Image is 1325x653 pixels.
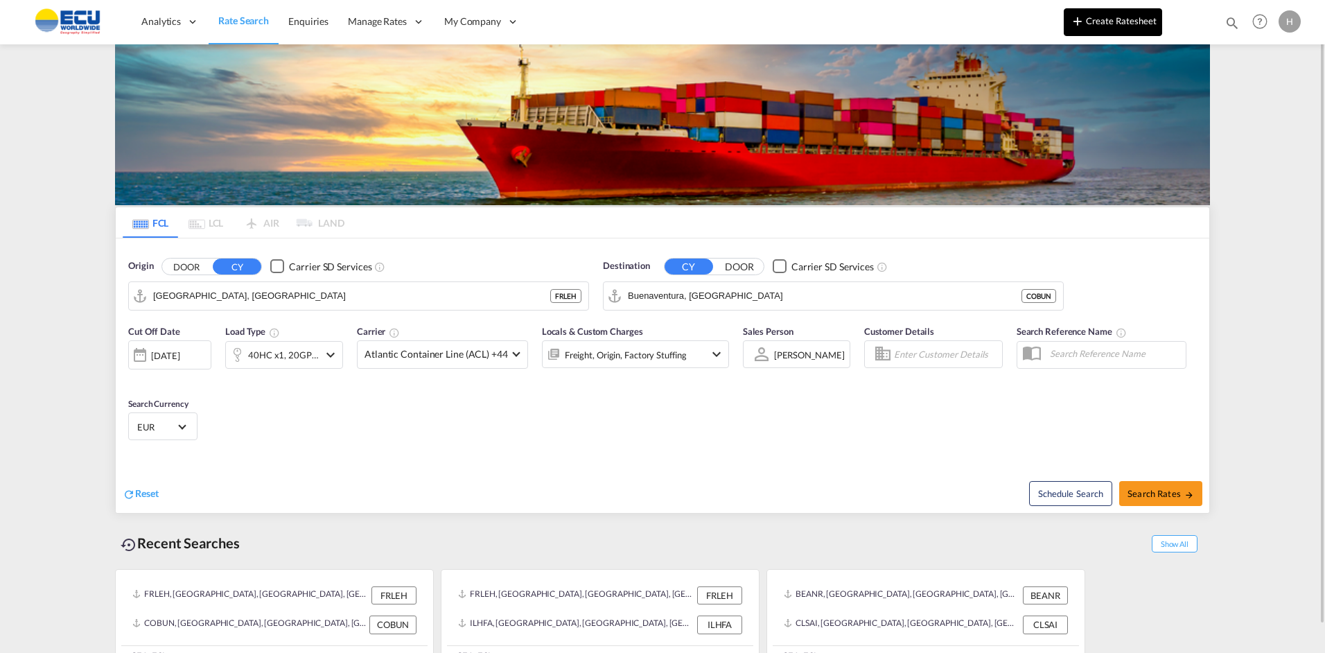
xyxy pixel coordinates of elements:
md-icon: icon-arrow-right [1184,490,1194,500]
div: [DATE] [128,340,211,369]
div: Freight Origin Factory Stuffing [565,345,687,365]
md-icon: icon-chevron-down [708,346,725,363]
span: Analytics [141,15,181,28]
span: Search Reference Name [1017,326,1127,337]
span: Origin [128,259,153,273]
div: FRLEH, Le Havre, France, Western Europe, Europe [458,586,694,604]
md-icon: icon-magnify [1225,15,1240,31]
iframe: Chat [10,580,59,632]
md-select: Sales Person: Hippolyte Sainton [773,345,846,365]
div: ILHFA, Haifa, Israel, Levante, Middle East [458,616,694,634]
div: icon-magnify [1225,15,1240,36]
md-icon: icon-plus 400-fg [1069,12,1086,29]
md-icon: icon-backup-restore [121,537,137,553]
span: Reset [135,487,159,499]
div: Recent Searches [115,528,245,559]
div: icon-refreshReset [123,487,159,502]
div: 40HC x1 20GP x1 [248,345,319,365]
span: Help [1248,10,1272,33]
button: CY [665,259,713,275]
div: FRLEH [371,586,416,604]
span: Cut Off Date [128,326,180,337]
span: EUR [137,421,176,433]
input: Search Reference Name [1043,343,1186,364]
span: Carrier [357,326,400,337]
div: FRLEH [550,289,581,303]
div: FRLEH [697,586,742,604]
md-icon: The selected Trucker/Carrierwill be displayed in the rate results If the rates are from another f... [389,327,400,338]
span: Search Currency [128,399,188,409]
div: BEANR, Antwerp, Belgium, Western Europe, Europe [784,586,1019,604]
button: Note: By default Schedule search will only considerorigin ports, destination ports and cut off da... [1029,481,1112,506]
md-input-container: Le Havre, FRLEH [129,282,588,310]
button: icon-plus 400-fgCreate Ratesheet [1064,8,1162,36]
span: Load Type [225,326,280,337]
div: [DATE] [151,349,179,362]
md-select: Select Currency: € EUREuro [136,417,190,437]
div: COBUN [1021,289,1056,303]
div: Carrier SD Services [289,260,371,274]
div: [PERSON_NAME] [774,349,845,360]
span: Destination [603,259,650,273]
div: Help [1248,10,1279,35]
input: Search by Port [628,286,1021,306]
img: LCL+%26+FCL+BACKGROUND.png [115,44,1210,205]
div: ILHFA [697,616,742,634]
div: 40HC x1 20GP x1icon-chevron-down [225,341,343,369]
div: H [1279,10,1301,33]
button: CY [213,259,261,275]
input: Search by Port [153,286,550,306]
div: Freight Origin Factory Stuffingicon-chevron-down [542,340,729,368]
span: Rate Search [218,15,269,26]
span: Search Rates [1127,488,1194,499]
md-input-container: Buenaventura, COBUN [604,282,1063,310]
img: 6cccb1402a9411edb762cf9624ab9cda.png [21,6,114,37]
button: Search Ratesicon-arrow-right [1119,481,1202,506]
md-icon: icon-chevron-down [322,347,339,363]
div: Carrier SD Services [791,260,874,274]
md-datepicker: Select [128,368,139,387]
div: CLSAI [1023,616,1068,634]
input: Enter Customer Details [894,344,998,365]
span: Locals & Custom Charges [542,326,643,337]
span: Customer Details [864,326,934,337]
div: BEANR [1023,586,1068,604]
span: My Company [444,15,501,28]
div: COBUN [369,616,416,634]
md-tab-item: FCL [123,207,178,238]
div: Origin DOOR CY Checkbox No InkUnchecked: Search for CY (Container Yard) services for all selected... [116,238,1209,513]
div: CLSAI, San Antonio, Chile, South America, Americas [784,616,1019,634]
span: Atlantic Container Line (ACL) +44 [365,347,508,361]
button: DOOR [162,259,211,275]
md-pagination-wrapper: Use the left and right arrow keys to navigate between tabs [123,207,344,238]
md-icon: icon-information-outline [269,327,280,338]
span: Manage Rates [348,15,407,28]
md-icon: Your search will be saved by the below given name [1116,327,1127,338]
span: Enquiries [288,15,328,27]
div: COBUN, Buenaventura, Colombia, South America, Americas [132,616,366,634]
md-icon: icon-refresh [123,488,135,500]
md-checkbox: Checkbox No Ink [773,259,874,274]
md-checkbox: Checkbox No Ink [270,259,371,274]
button: DOOR [715,259,764,275]
md-icon: Unchecked: Search for CY (Container Yard) services for all selected carriers.Checked : Search for... [877,261,888,272]
span: Sales Person [743,326,793,337]
md-icon: Unchecked: Search for CY (Container Yard) services for all selected carriers.Checked : Search for... [374,261,385,272]
div: FRLEH, Le Havre, France, Western Europe, Europe [132,586,368,604]
span: Show All [1152,535,1197,552]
